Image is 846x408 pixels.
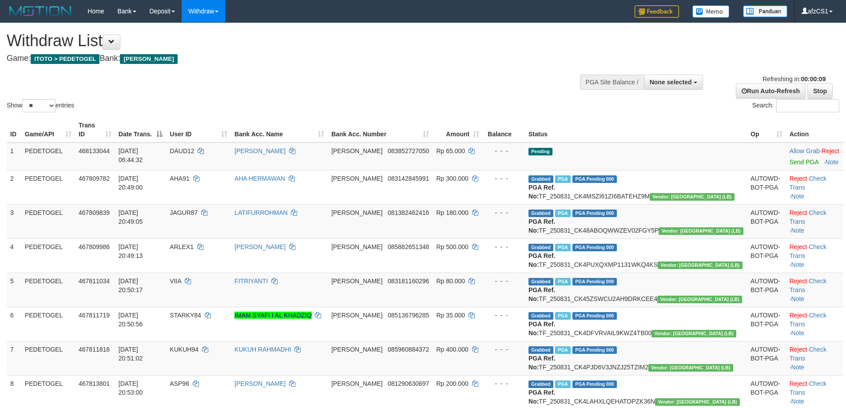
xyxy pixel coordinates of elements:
a: Check Trans [790,243,826,259]
div: - - - [486,311,521,320]
span: ITOTO > PEDETOGEL [31,54,99,64]
th: User ID: activate to sort column ascending [166,117,231,143]
span: Rp 200.000 [436,380,468,387]
span: Marked by afzCS1 [555,175,571,183]
span: [PERSON_NAME] [331,243,382,250]
td: 2 [7,170,21,204]
div: - - - [486,147,521,155]
span: Rp 500.000 [436,243,468,250]
a: Reject [790,277,807,285]
span: VIIA [170,277,181,285]
td: TF_250831_CK4PUXQXMP1131WKQ4KS [525,238,747,273]
img: Feedback.jpg [635,5,679,18]
td: PEDETOGEL [21,273,75,307]
span: 467811719 [79,312,110,319]
span: Copy 083181160296 to clipboard [388,277,429,285]
a: KUKUH RAHMADHI [234,346,291,353]
td: 4 [7,238,21,273]
a: Note [791,295,805,302]
span: ARLEX1 [170,243,194,250]
b: PGA Ref. No: [528,355,555,371]
td: TF_250831_CK4MSZI61ZI6BATEHZ9M [525,170,747,204]
td: · [786,143,843,170]
div: PGA Site Balance / [580,75,644,90]
b: PGA Ref. No: [528,389,555,405]
th: Op: activate to sort column ascending [747,117,786,143]
span: [DATE] 06:44:32 [119,147,143,163]
span: Vendor URL: https://dashboard.q2checkout.com/secure [650,193,735,201]
img: panduan.png [743,5,787,17]
td: AUTOWD-BOT-PGA [747,273,786,307]
button: None selected [644,75,703,90]
select: Showentries [22,99,56,112]
th: Action [786,117,843,143]
td: 5 [7,273,21,307]
td: AUTOWD-BOT-PGA [747,238,786,273]
th: Trans ID: activate to sort column ascending [75,117,115,143]
span: [DATE] 20:49:05 [119,209,143,225]
span: [PERSON_NAME] [120,54,177,64]
a: Reject [790,243,807,250]
span: Vendor URL: https://dashboard.q2checkout.com/secure [657,296,742,303]
a: Note [791,398,805,405]
td: · · [786,238,843,273]
a: Note [791,329,805,337]
span: Marked by afzCS1 [555,312,571,320]
span: PGA Pending [572,278,617,285]
span: Copy 085882651348 to clipboard [388,243,429,250]
a: Reject [790,346,807,353]
span: Marked by afzCS1 [555,346,571,354]
span: Vendor URL: https://dashboard.q2checkout.com/secure [648,364,733,372]
span: STARKY84 [170,312,201,319]
span: None selected [650,79,692,86]
span: Vendor URL: https://dashboard.q2checkout.com/secure [658,261,743,269]
td: PEDETOGEL [21,341,75,375]
b: PGA Ref. No: [528,218,555,234]
a: IMAM SYAFI I AL KHADZIQ [234,312,311,319]
span: PGA Pending [572,380,617,388]
span: ASP96 [170,380,189,387]
a: FITRIYANTI [234,277,268,285]
span: [DATE] 20:50:56 [119,312,143,328]
th: Balance [483,117,525,143]
span: Marked by afzCS1 [555,278,571,285]
span: Rp 35.000 [436,312,465,319]
span: 467811818 [79,346,110,353]
a: Note [791,364,805,371]
td: PEDETOGEL [21,204,75,238]
th: Bank Acc. Number: activate to sort column ascending [328,117,433,143]
span: 467809782 [79,175,110,182]
a: AHA HERMAWAN [234,175,285,182]
img: MOTION_logo.png [7,4,74,18]
a: Run Auto-Refresh [736,83,806,99]
strong: 00:00:09 [801,75,826,83]
th: Game/API: activate to sort column ascending [21,117,75,143]
td: AUTOWD-BOT-PGA [747,307,786,341]
a: LATIFURROHMAN [234,209,288,216]
td: · · [786,307,843,341]
span: DAUD12 [170,147,194,154]
span: [DATE] 20:49:13 [119,243,143,259]
span: Copy 081382462416 to clipboard [388,209,429,216]
span: PGA Pending [572,244,617,251]
span: 467809839 [79,209,110,216]
span: [DATE] 20:53:00 [119,380,143,396]
span: Rp 400.000 [436,346,468,353]
td: TF_250831_CK45ZSWCU2AH9DRKCEE4 [525,273,747,307]
span: PGA Pending [572,312,617,320]
a: Reject [790,380,807,387]
div: - - - [486,208,521,217]
span: Copy 083852727050 to clipboard [388,147,429,154]
span: Rp 300.000 [436,175,468,182]
span: Copy 085136796285 to clipboard [388,312,429,319]
td: 1 [7,143,21,170]
td: 7 [7,341,21,375]
span: [PERSON_NAME] [331,209,382,216]
a: Note [791,261,805,268]
td: · · [786,341,843,375]
a: Note [826,158,839,166]
div: - - - [486,242,521,251]
a: Reject [822,147,839,154]
th: Bank Acc. Name: activate to sort column ascending [231,117,328,143]
span: AHA91 [170,175,189,182]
